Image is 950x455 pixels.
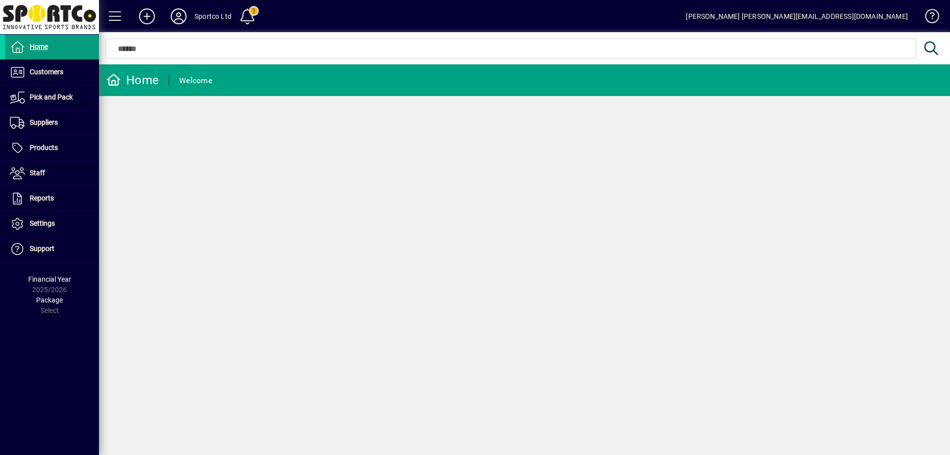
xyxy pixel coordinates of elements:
[5,85,99,110] a: Pick and Pack
[5,237,99,261] a: Support
[686,8,908,24] div: [PERSON_NAME] [PERSON_NAME][EMAIL_ADDRESS][DOMAIN_NAME]
[30,144,58,152] span: Products
[5,60,99,85] a: Customers
[106,72,159,88] div: Home
[918,2,938,34] a: Knowledge Base
[36,296,63,304] span: Package
[30,245,54,253] span: Support
[163,7,194,25] button: Profile
[30,118,58,126] span: Suppliers
[30,194,54,202] span: Reports
[5,211,99,236] a: Settings
[30,68,63,76] span: Customers
[131,7,163,25] button: Add
[179,73,212,89] div: Welcome
[194,8,232,24] div: Sportco Ltd
[30,219,55,227] span: Settings
[5,186,99,211] a: Reports
[5,136,99,160] a: Products
[28,275,71,283] span: Financial Year
[5,161,99,186] a: Staff
[30,43,48,51] span: Home
[30,169,45,177] span: Staff
[5,110,99,135] a: Suppliers
[30,93,73,101] span: Pick and Pack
